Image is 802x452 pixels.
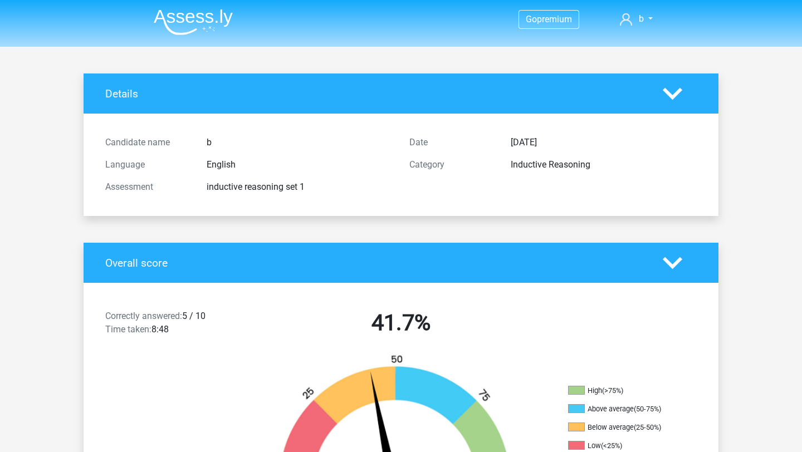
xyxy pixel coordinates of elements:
li: Above average [568,404,679,414]
div: English [198,158,401,171]
span: b [639,13,644,24]
h2: 41.7% [257,309,545,336]
div: Language [97,158,198,171]
img: Assessly [154,9,233,35]
h4: Details [105,87,646,100]
div: Inductive Reasoning [502,158,705,171]
div: inductive reasoning set 1 [198,180,401,194]
li: Below average [568,422,679,433]
div: Assessment [97,180,198,194]
div: (>75%) [602,386,623,395]
a: b [615,12,657,26]
li: Low [568,441,679,451]
div: (50-75%) [634,405,661,413]
div: [DATE] [502,136,705,149]
span: Time taken: [105,324,151,335]
span: Correctly answered: [105,311,182,321]
a: Gopremium [519,12,579,27]
div: Category [401,158,502,171]
h4: Overall score [105,257,646,269]
li: High [568,386,679,396]
div: Date [401,136,502,149]
div: b [198,136,401,149]
div: 5 / 10 8:48 [97,309,249,341]
div: (25-50%) [634,423,661,431]
span: Go [526,14,537,24]
span: premium [537,14,572,24]
div: Candidate name [97,136,198,149]
div: (<25%) [601,441,622,450]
